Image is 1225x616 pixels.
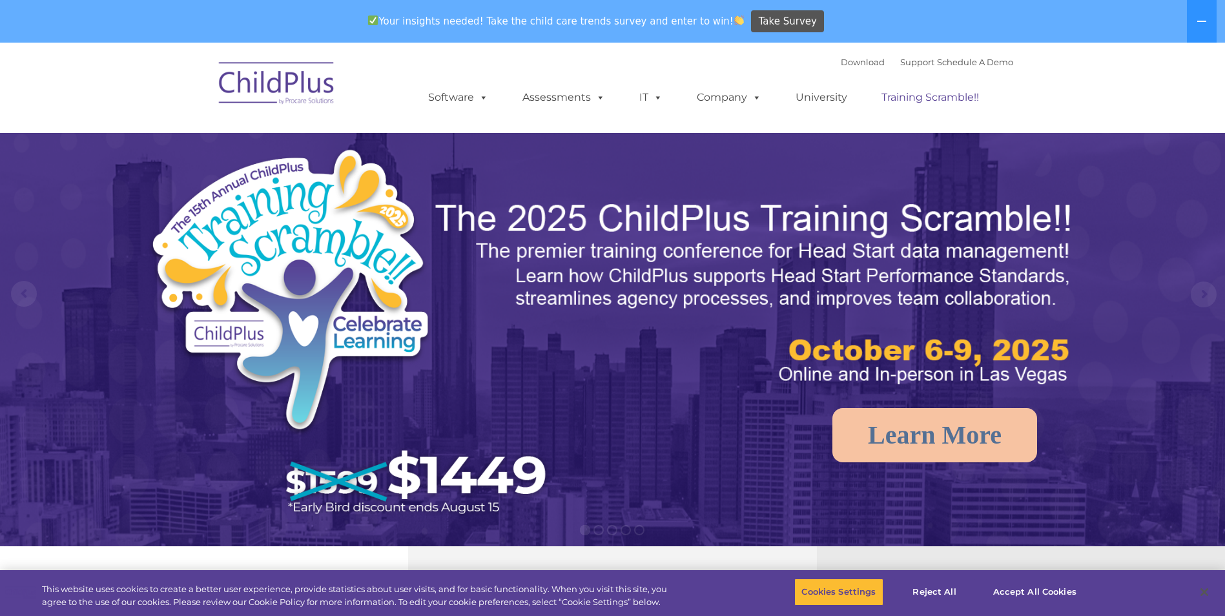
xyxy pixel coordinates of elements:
button: Reject All [894,579,975,606]
a: Learn More [832,408,1037,462]
a: Take Survey [751,10,824,33]
span: Your insights needed! Take the child care trends survey and enter to win! [363,8,750,34]
a: IT [626,85,675,110]
img: 👏 [734,15,744,25]
button: Accept All Cookies [986,579,1084,606]
a: Download [841,57,885,67]
a: University [783,85,860,110]
span: Phone number [180,138,234,148]
img: ✅ [368,15,378,25]
a: Schedule A Demo [937,57,1013,67]
a: Support [900,57,934,67]
button: Close [1190,578,1219,606]
a: Assessments [510,85,618,110]
a: Software [415,85,501,110]
span: Take Survey [759,10,817,33]
font: | [841,57,1013,67]
span: Last name [180,85,219,95]
a: Company [684,85,774,110]
button: Cookies Settings [794,579,883,606]
a: Training Scramble!! [869,85,992,110]
div: This website uses cookies to create a better user experience, provide statistics about user visit... [42,583,674,608]
img: ChildPlus by Procare Solutions [212,53,342,118]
